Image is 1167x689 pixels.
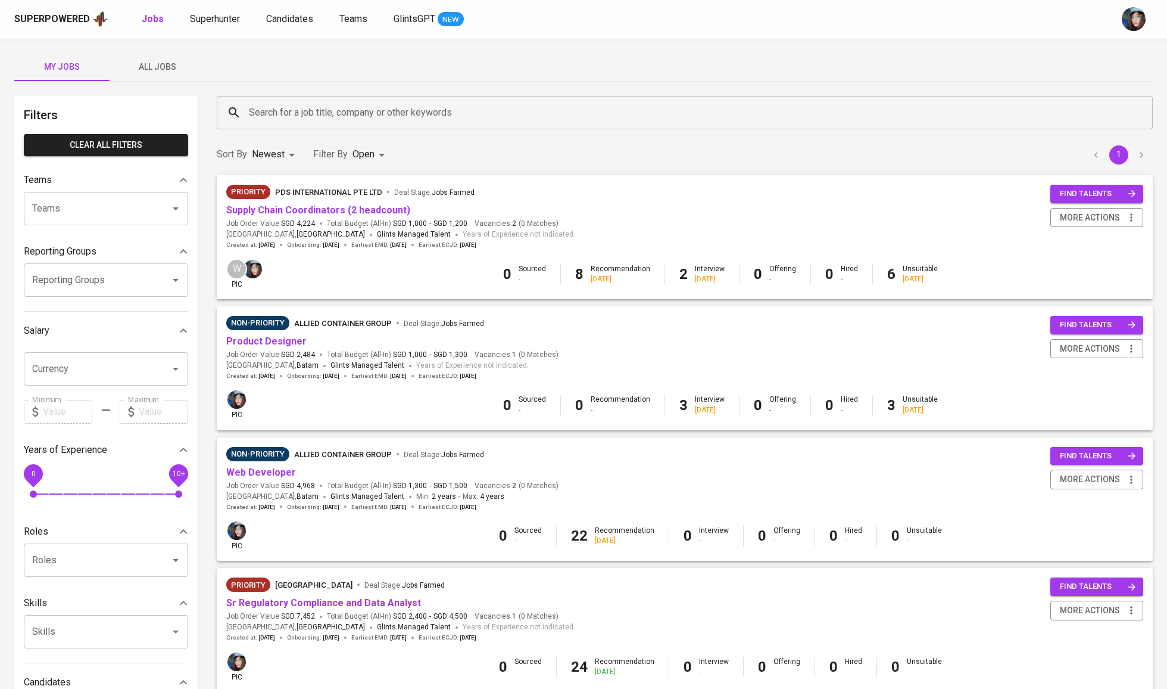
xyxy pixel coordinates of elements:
span: SGD 1,500 [433,481,467,491]
span: Created at : [226,241,275,249]
b: Jobs [142,13,164,24]
p: Years of Experience [24,443,107,457]
button: Open [167,200,184,217]
div: [DATE] [591,274,650,284]
span: [DATE] [460,634,476,642]
span: Jobs Farmed [432,188,475,197]
span: Glints Managed Talent [377,623,451,631]
a: Product Designer [226,336,307,347]
span: 2 [510,481,516,491]
div: - [591,405,650,415]
div: [DATE] [595,536,654,546]
p: Sort By [217,147,247,162]
b: 0 [754,397,762,414]
b: 0 [825,397,834,414]
span: [DATE] [460,503,476,511]
h6: Filters [24,105,188,125]
span: [DATE] [390,634,407,642]
img: app logo [92,10,108,28]
div: - [841,274,858,284]
span: [DATE] [323,634,339,642]
span: Created at : [226,372,275,380]
div: Years of Experience [24,438,188,462]
div: - [773,536,800,546]
span: 2 [510,219,516,229]
b: 0 [503,266,511,283]
p: Newest [252,147,285,162]
div: [DATE] [695,405,725,415]
span: Earliest ECJD : [419,372,476,380]
a: Superpoweredapp logo [14,10,108,28]
div: Teams [24,168,188,192]
a: Supply Chain Coordinators (2 headcount) [226,204,410,216]
span: Onboarding : [287,634,339,642]
div: Recommendation [595,657,654,677]
b: 2 [679,266,688,283]
b: 3 [679,397,688,414]
b: 0 [825,266,834,283]
img: diazagista@glints.com [227,390,246,409]
img: diazagista@glints.com [227,653,246,671]
div: [DATE] [695,274,725,284]
div: [DATE] [903,405,938,415]
div: Pending Client’s Feedback, Sufficient Talents in Pipeline [226,447,289,461]
span: 1 [510,350,516,360]
div: Interview [695,264,725,284]
b: 0 [891,659,900,675]
b: 0 [758,659,766,675]
span: Non-Priority [226,317,289,329]
div: Newest [252,144,299,166]
div: Skills [24,591,188,615]
span: Deal Stage : [364,581,445,589]
b: 0 [499,659,507,675]
span: SGD 4,500 [433,612,467,622]
span: Vacancies ( 0 Matches ) [475,612,558,622]
p: Teams [24,173,52,187]
span: Priority [226,186,270,198]
b: 0 [891,527,900,544]
span: 2 years [432,492,456,501]
nav: pagination navigation [1085,145,1153,165]
div: Recommendation [595,526,654,546]
span: [DATE] [460,372,476,380]
span: Teams [339,13,367,24]
span: [DATE] [390,503,407,511]
a: Candidates [266,12,316,27]
span: [DATE] [258,241,275,249]
b: 24 [571,659,588,675]
div: pic [226,520,247,551]
button: more actions [1050,470,1143,489]
span: Jobs Farmed [402,581,445,589]
div: Sourced [519,264,546,284]
span: Years of Experience not indicated. [416,360,529,372]
button: find talents [1050,578,1143,596]
span: Open [352,148,375,160]
div: Sourced [514,657,542,677]
span: find talents [1060,449,1136,463]
div: Unsuitable [907,657,942,677]
span: [DATE] [258,372,275,380]
span: Onboarding : [287,372,339,380]
span: Earliest ECJD : [419,241,476,249]
div: Unsuitable [907,526,942,546]
span: Priority [226,579,270,591]
span: My Jobs [21,60,102,75]
input: Value [139,400,188,424]
div: - [519,405,546,415]
span: 0 [31,469,35,477]
span: Glints Managed Talent [330,361,404,370]
span: - [429,481,431,491]
span: SGD 4,224 [281,219,315,229]
button: Open [167,552,184,569]
button: page 1 [1109,145,1128,165]
span: Onboarding : [287,503,339,511]
span: Job Order Value [226,350,315,360]
b: 6 [887,266,895,283]
b: 0 [758,527,766,544]
div: - [841,405,858,415]
span: PDS International Pte Ltd [275,188,382,197]
span: Onboarding : [287,241,339,249]
div: - [514,536,542,546]
b: 0 [575,397,583,414]
span: - [429,219,431,229]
